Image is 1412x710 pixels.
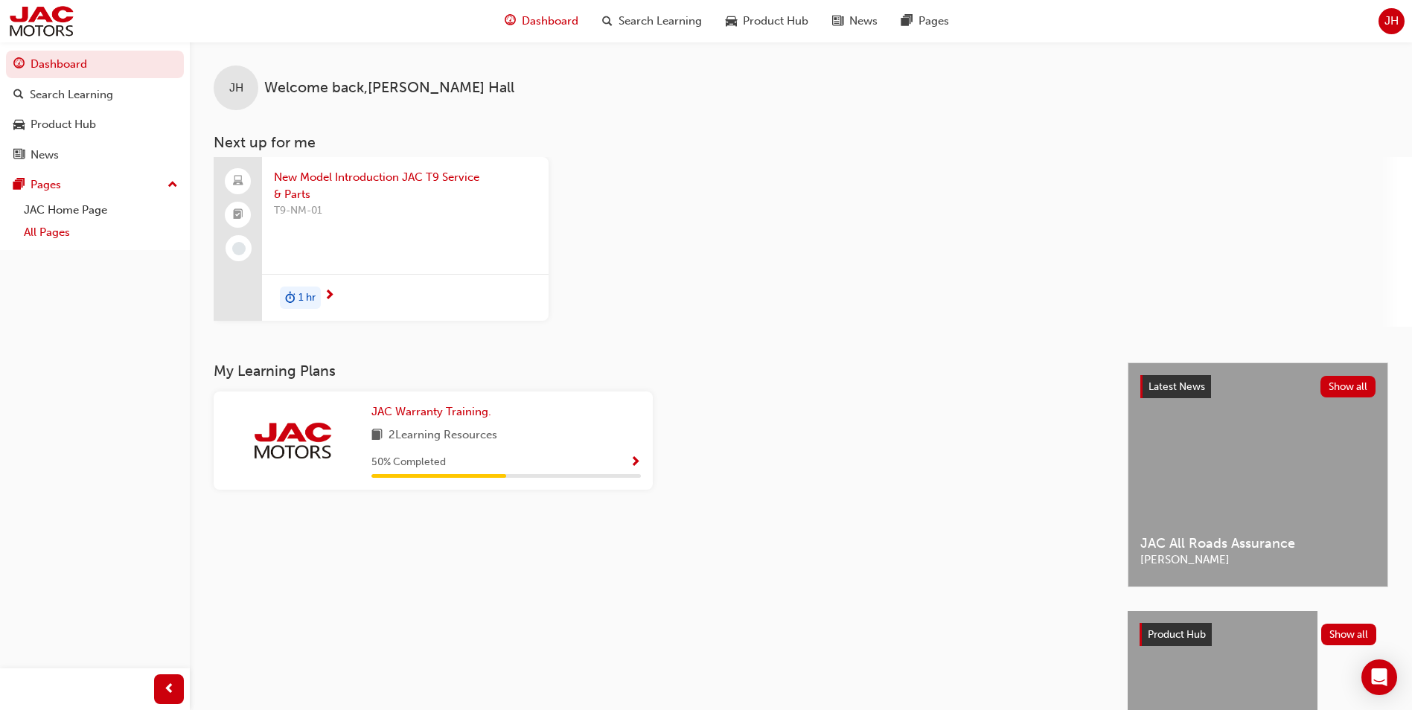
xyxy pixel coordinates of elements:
[1148,628,1206,641] span: Product Hub
[233,172,243,191] span: laptop-icon
[630,453,641,472] button: Show Progress
[371,405,491,418] span: JAC Warranty Training.
[13,58,25,71] span: guage-icon
[7,4,75,38] img: jac-portal
[190,134,1412,151] h3: Next up for me
[1128,362,1388,587] a: Latest NewsShow allJAC All Roads Assurance[PERSON_NAME]
[167,176,178,195] span: up-icon
[1320,376,1376,397] button: Show all
[1379,8,1405,34] button: JH
[18,199,184,222] a: JAC Home Page
[493,6,590,36] a: guage-iconDashboard
[849,13,878,30] span: News
[6,171,184,199] button: Pages
[1384,13,1399,30] span: JH
[1321,624,1377,645] button: Show all
[714,6,820,36] a: car-iconProduct Hub
[30,86,113,103] div: Search Learning
[505,12,516,31] span: guage-icon
[743,13,808,30] span: Product Hub
[6,48,184,171] button: DashboardSearch LearningProduct HubNews
[726,12,737,31] span: car-icon
[602,12,613,31] span: search-icon
[13,118,25,132] span: car-icon
[233,205,243,225] span: booktick-icon
[298,290,316,307] span: 1 hr
[619,13,702,30] span: Search Learning
[6,51,184,78] a: Dashboard
[6,141,184,169] a: News
[214,362,1104,380] h3: My Learning Plans
[919,13,949,30] span: Pages
[31,116,96,133] div: Product Hub
[901,12,913,31] span: pages-icon
[252,420,333,461] img: jac-portal
[18,221,184,244] a: All Pages
[590,6,714,36] a: search-iconSearch Learning
[229,80,243,97] span: JH
[389,426,497,445] span: 2 Learning Resources
[274,202,537,220] span: T9-NM-01
[13,89,24,102] span: search-icon
[6,111,184,138] a: Product Hub
[1140,375,1376,399] a: Latest NewsShow all
[1140,535,1376,552] span: JAC All Roads Assurance
[274,169,537,202] span: New Model Introduction JAC T9 Service & Parts
[324,290,335,303] span: next-icon
[214,157,549,321] a: New Model Introduction JAC T9 Service & PartsT9-NM-01duration-icon1 hr
[1140,551,1376,569] span: [PERSON_NAME]
[285,288,296,307] span: duration-icon
[889,6,961,36] a: pages-iconPages
[232,242,246,255] span: learningRecordVerb_NONE-icon
[13,149,25,162] span: news-icon
[832,12,843,31] span: news-icon
[264,80,514,97] span: Welcome back , [PERSON_NAME] Hall
[1140,623,1376,647] a: Product HubShow all
[31,176,61,194] div: Pages
[630,456,641,470] span: Show Progress
[1149,380,1205,393] span: Latest News
[371,454,446,471] span: 50 % Completed
[6,81,184,109] a: Search Learning
[371,403,497,420] a: JAC Warranty Training.
[164,680,175,699] span: prev-icon
[13,179,25,192] span: pages-icon
[31,147,59,164] div: News
[522,13,578,30] span: Dashboard
[820,6,889,36] a: news-iconNews
[371,426,383,445] span: book-icon
[1361,659,1397,695] div: Open Intercom Messenger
